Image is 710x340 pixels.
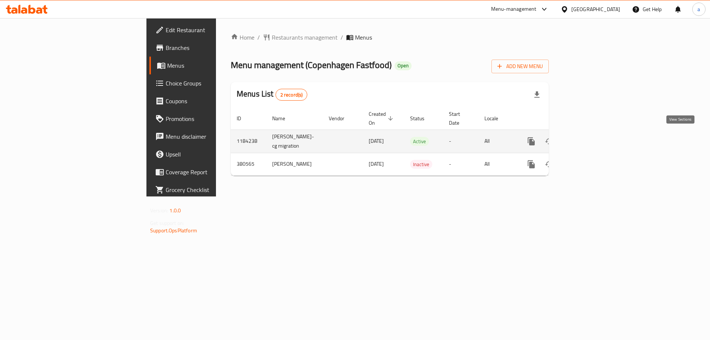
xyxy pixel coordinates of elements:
[329,114,354,123] span: Vendor
[517,107,599,130] th: Actions
[491,60,549,73] button: Add New Menu
[166,79,259,88] span: Choice Groups
[149,21,265,39] a: Edit Restaurant
[369,136,384,146] span: [DATE]
[149,110,265,128] a: Promotions
[169,206,181,215] span: 1.0.0
[166,185,259,194] span: Grocery Checklist
[355,33,372,42] span: Menus
[149,92,265,110] a: Coupons
[149,74,265,92] a: Choice Groups
[276,91,307,98] span: 2 record(s)
[149,145,265,163] a: Upsell
[263,33,338,42] a: Restaurants management
[237,88,307,101] h2: Menus List
[166,97,259,105] span: Coupons
[341,33,343,42] li: /
[410,114,434,123] span: Status
[395,61,412,70] div: Open
[523,155,540,173] button: more
[149,57,265,74] a: Menus
[491,5,537,14] div: Menu-management
[149,163,265,181] a: Coverage Report
[369,110,395,127] span: Created On
[484,114,508,123] span: Locale
[443,153,479,175] td: -
[410,160,432,169] span: Inactive
[237,114,251,123] span: ID
[166,114,259,123] span: Promotions
[479,129,517,153] td: All
[497,62,543,71] span: Add New Menu
[275,89,308,101] div: Total records count
[231,107,599,176] table: enhanced table
[266,153,323,175] td: [PERSON_NAME]
[150,226,197,235] a: Support.OpsPlatform
[149,181,265,199] a: Grocery Checklist
[272,33,338,42] span: Restaurants management
[697,5,700,13] span: a
[410,137,429,146] span: Active
[166,168,259,176] span: Coverage Report
[479,153,517,175] td: All
[266,129,323,153] td: [PERSON_NAME]-cg migration
[231,33,549,42] nav: breadcrumb
[150,218,184,228] span: Get support on:
[166,43,259,52] span: Branches
[166,26,259,34] span: Edit Restaurant
[528,86,546,104] div: Export file
[523,132,540,150] button: more
[149,128,265,145] a: Menu disclaimer
[272,114,295,123] span: Name
[167,61,259,70] span: Menus
[369,159,384,169] span: [DATE]
[571,5,620,13] div: [GEOGRAPHIC_DATA]
[166,150,259,159] span: Upsell
[149,39,265,57] a: Branches
[166,132,259,141] span: Menu disclaimer
[150,206,168,215] span: Version:
[443,129,479,153] td: -
[231,57,392,73] span: Menu management ( Copenhagen Fastfood )
[395,63,412,69] span: Open
[449,110,470,127] span: Start Date
[540,155,558,173] button: Change Status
